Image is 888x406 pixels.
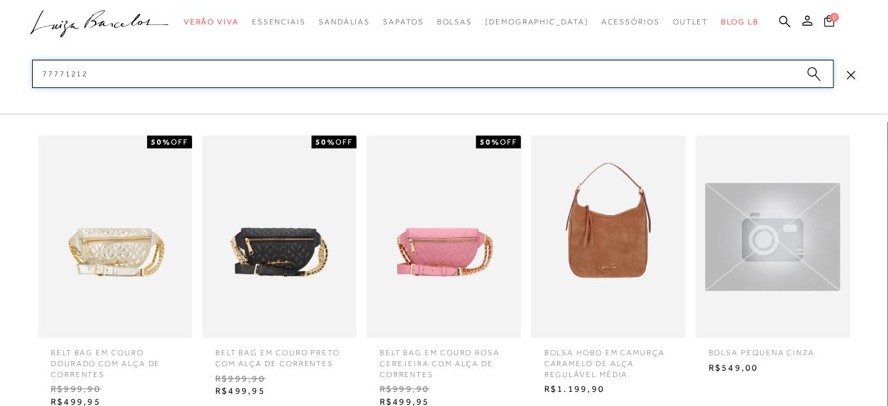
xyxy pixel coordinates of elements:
[319,17,370,26] span: Sandálias
[319,10,370,34] a: categoryNavScreenReaderText
[500,137,517,146] span: OFF
[367,136,521,338] img: BELT BAG EM COURO ROSA CEREJEIRA COM ALÇA DE CORRENTES
[535,338,682,380] span: BOLSA HOBO EM CAMURÇA CARAMELO DE ALÇA REGULÁVEL MÉDIA
[699,358,847,378] span: R$549,00
[252,17,306,26] span: Essenciais
[202,136,357,338] img: BELT BAG EM COURO PRETO COM ALÇA DE CORRENTES
[383,17,423,26] span: Sapatos
[673,10,709,34] a: categoryNavScreenReaderText
[528,136,689,399] a: BOLSA HOBO EM CAMURÇA CARAMELO DE ALÇA REGULÁVEL MÉDIA BOLSA HOBO EM CAMURÇA CARAMELO DE ALÇA REG...
[830,13,839,22] span: 0
[699,338,847,358] span: bolsa pequena cinza
[480,137,500,146] strong: 50%
[485,17,589,26] span: [DEMOGRAPHIC_DATA]
[370,380,518,399] span: R$999,90
[335,137,353,146] span: OFF
[184,10,239,34] a: categoryNavScreenReaderText
[722,17,759,26] span: BLOG LB
[370,338,518,380] span: BELT BAG EM COURO ROSA CEREJEIRA COM ALÇA DE CORRENTES
[693,136,853,377] a: bolsa pequena cinza bolsa pequena cinza R$549,00
[383,10,423,34] a: categoryNavScreenReaderText
[171,137,188,146] span: OFF
[696,183,850,291] img: bolsa pequena cinza
[601,10,660,34] a: categoryNavScreenReaderText
[199,136,360,401] a: BELT BAG EM COURO PRETO COM ALÇA DE CORRENTES 50%OFF BELT BAG EM COURO PRETO COM ALÇA DE CORRENTE...
[38,136,192,338] img: BELT BAG EM COURO DOURADO COM ALÇA DE CORRENTES
[601,17,660,26] span: Acessórios
[206,369,353,389] span: R$999,90
[437,17,473,26] span: Bolsas
[151,137,171,146] strong: 50%
[722,10,759,34] a: BLOG LB
[485,10,589,34] a: noSubCategoriesText
[32,60,834,88] input: Buscar.
[184,17,239,26] span: Verão Viva
[206,338,353,369] span: BELT BAG EM COURO PRETO COM ALÇA DE CORRENTES
[535,380,682,399] span: R$1.199,90
[821,14,839,31] button: 0
[531,136,686,338] img: BOLSA HOBO EM CAMURÇA CARAMELO DE ALÇA REGULÁVEL MÉDIA
[206,382,353,401] span: R$499,95
[41,338,189,380] span: BELT BAG EM COURO DOURADO COM ALÇA DE CORRENTES
[437,10,473,34] a: categoryNavScreenReaderText
[315,137,335,146] strong: 50%
[252,10,306,34] a: categoryNavScreenReaderText
[673,17,709,26] span: Outlet
[41,380,189,399] span: R$999,90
